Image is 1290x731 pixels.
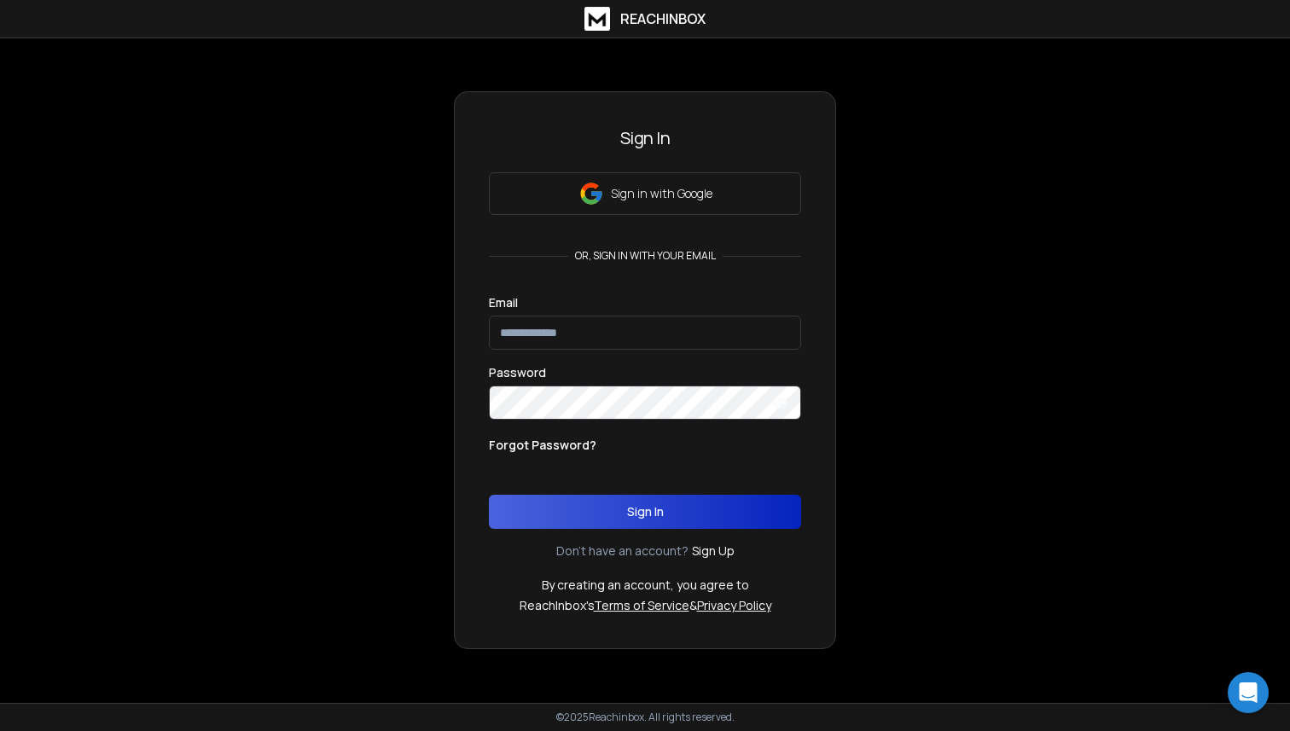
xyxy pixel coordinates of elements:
[489,437,596,454] p: Forgot Password?
[489,367,546,379] label: Password
[489,495,801,529] button: Sign In
[568,249,723,263] p: or, sign in with your email
[584,7,610,31] img: logo
[594,597,689,613] a: Terms of Service
[620,9,706,29] h1: ReachInbox
[489,126,801,150] h3: Sign In
[489,297,518,309] label: Email
[697,597,771,613] a: Privacy Policy
[542,577,749,594] p: By creating an account, you agree to
[556,711,735,724] p: © 2025 Reachinbox. All rights reserved.
[692,542,735,560] a: Sign Up
[584,7,706,31] a: ReachInbox
[1228,672,1269,713] div: Open Intercom Messenger
[556,542,689,560] p: Don't have an account?
[520,597,771,614] p: ReachInbox's &
[489,172,801,215] button: Sign in with Google
[611,185,712,202] p: Sign in with Google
